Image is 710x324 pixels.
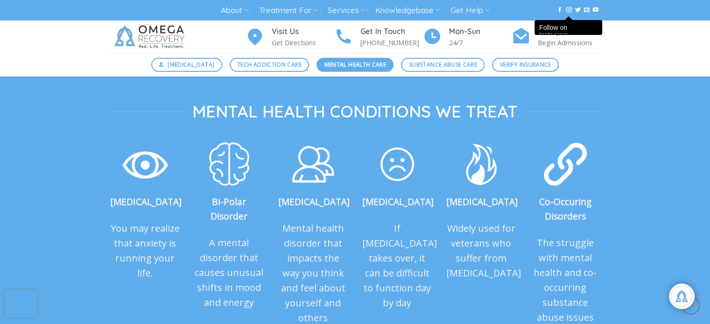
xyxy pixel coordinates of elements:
a: About [221,2,248,19]
p: 24/7 [449,37,512,48]
strong: Co-Occuring Disorders [539,195,591,222]
span: Tech Addiction Care [237,60,302,69]
span: [MEDICAL_DATA] [168,60,214,69]
h4: Mon-Sun [449,26,512,38]
span: Substance Abuse Care [409,60,477,69]
h4: Get In Touch [360,26,423,38]
p: A mental disorder that causes unusual shifts in mood and energy [194,235,264,310]
strong: [MEDICAL_DATA] [446,195,518,208]
strong: Bi-Polar Disorder [211,195,247,222]
a: Services [328,2,365,19]
a: Verify Insurance Begin Admissions [512,26,600,48]
strong: [MEDICAL_DATA] [362,195,434,208]
a: Verify Insurance [492,58,559,72]
a: Knowledgebase [375,2,440,19]
a: Follow on Instagram [566,7,571,14]
span: Verify Insurance [500,60,551,69]
strong: [MEDICAL_DATA] [278,195,350,208]
p: Begin Admissions [538,37,600,48]
a: Substance Abuse Care [401,58,485,72]
p: Get Directions [272,37,334,48]
a: Get In Touch [PHONE_NUMBER] [334,26,423,48]
a: Visit Us Get Directions [246,26,334,48]
p: Widely used for veterans who suffer from [MEDICAL_DATA] [446,221,516,281]
p: [PHONE_NUMBER] [360,37,423,48]
a: [MEDICAL_DATA] [151,58,222,72]
span: Mental Health Conditions We Treat [192,101,518,122]
a: Follow on Twitter [575,7,581,14]
strong: [MEDICAL_DATA] [110,195,182,208]
a: Tech Addiction Care [230,58,309,72]
h4: Visit Us [272,26,334,38]
a: Follow on YouTube [593,7,598,14]
a: Get Help [450,2,489,19]
a: Treatment For [259,2,317,19]
span: Mental Health Care [324,60,386,69]
img: Omega Recovery [110,21,192,53]
a: Mental Health Care [316,58,394,72]
a: Send us an email [584,7,590,14]
a: Follow on Facebook [557,7,562,14]
h4: Verify Insurance [538,26,600,38]
p: If [MEDICAL_DATA] takes over, it can be difficult to function day by day [362,221,432,310]
p: You may realize that anxiety is running your life. [110,221,180,281]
